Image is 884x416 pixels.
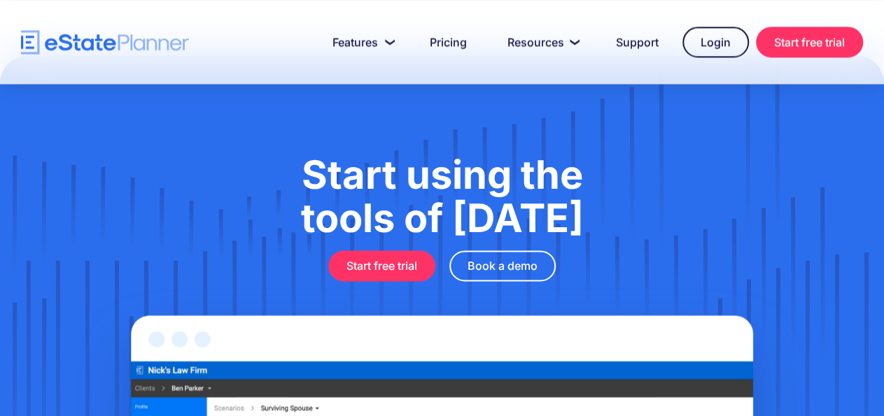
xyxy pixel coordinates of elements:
[70,153,814,240] h1: Start using the tools of [DATE]
[491,28,592,56] a: Resources
[599,28,675,56] a: Support
[449,250,556,281] a: Book a demo
[21,30,189,55] a: home
[756,27,863,57] a: Start free trial
[328,250,435,281] a: Start free trial
[682,27,749,57] a: Login
[413,28,484,56] a: Pricing
[316,28,406,56] a: Features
